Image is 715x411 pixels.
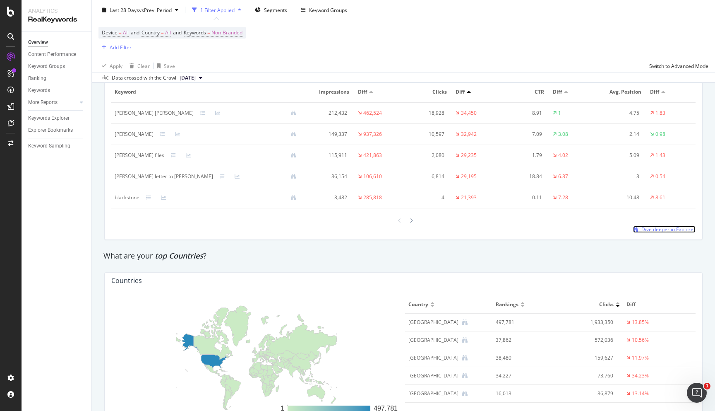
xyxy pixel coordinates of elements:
div: 462,524 [363,109,382,117]
span: Country [408,301,428,308]
span: top Countries [155,251,203,261]
span: 2025 Sep. 6th [180,74,196,82]
span: and [131,29,139,36]
div: Analytics [28,7,85,15]
div: 34,450 [461,109,477,117]
div: 10.56% [632,336,649,344]
span: Diff [456,88,465,96]
div: 1.79 [504,152,542,159]
div: 149,337 [310,131,347,138]
div: 36,154 [310,173,347,180]
div: 115,911 [310,152,347,159]
span: Avg. Position [602,88,642,96]
div: 29,235 [461,152,477,159]
a: Explorer Bookmarks [28,126,86,135]
span: All [123,27,129,39]
button: Keyword Groups [298,3,350,17]
div: Data crossed with the Crawl [112,74,176,82]
span: All [165,27,171,39]
iframe: Intercom live chat [687,383,707,403]
div: 13.85% [632,319,649,326]
div: 159,627 [554,354,613,362]
div: Save [164,62,175,69]
div: India [408,336,458,344]
div: 2.14 [602,131,639,138]
div: What are your ? [103,251,703,261]
button: Save [154,59,175,73]
div: 4 [407,194,444,201]
div: Apply [110,62,122,69]
div: 34,227 [496,372,542,380]
div: 18,928 [407,109,444,117]
a: Content Performance [28,50,86,59]
div: Keyword Groups [28,62,65,71]
span: vs Prev. Period [139,6,172,13]
div: Clear [137,62,150,69]
div: 0.54 [655,173,665,180]
span: 1 [704,383,710,389]
div: 5.09 [602,152,639,159]
span: Keywords [184,29,206,36]
div: Keywords [28,86,50,95]
span: Device [102,29,118,36]
span: Clicks [407,88,447,96]
div: 1,933,350 [554,319,613,326]
div: 2,080 [407,152,444,159]
div: 7.09 [504,131,542,138]
div: 3.08 [558,131,568,138]
span: and [173,29,182,36]
span: Rankings [496,301,518,308]
span: Dive deeper in Explorer [641,226,696,233]
div: 18.84 [504,173,542,180]
div: 10.48 [602,194,639,201]
div: 29,195 [461,173,477,180]
span: Diff [626,301,691,308]
a: More Reports [28,98,77,107]
span: Diff [553,88,562,96]
button: Clear [126,59,150,73]
div: 4.02 [558,152,568,159]
div: 8.61 [655,194,665,201]
div: 106,610 [363,173,382,180]
div: Overview [28,38,48,47]
a: Overview [28,38,86,47]
button: Segments [252,3,290,17]
button: [DATE] [176,73,206,83]
a: Keyword Sampling [28,142,86,150]
div: Add Filter [110,44,132,51]
span: Last 28 Days [110,6,139,13]
div: epstein [115,131,154,138]
div: 32,942 [461,131,477,138]
span: = [161,29,164,36]
a: Keywords Explorer [28,114,86,123]
div: trump epstein [115,109,194,117]
div: 13.14% [632,390,649,397]
button: Apply [98,59,122,73]
span: Non-Branded [211,27,242,39]
div: Australia [408,390,458,397]
div: RealKeywords [28,15,85,24]
span: = [207,29,210,36]
div: blackstone [115,194,139,201]
div: 73,760 [554,372,613,380]
div: United States of America [408,319,458,326]
div: 38,480 [496,354,542,362]
a: Dive deeper in Explorer [633,226,696,233]
div: 1.83 [655,109,665,117]
div: 11.97% [632,354,649,362]
div: Canada [408,354,458,362]
div: trump letter to epstein [115,173,213,180]
div: 421,863 [363,152,382,159]
div: Content Performance [28,50,76,59]
button: Add Filter [98,42,132,52]
div: 497,781 [496,319,542,326]
button: Last 28 DaysvsPrev. Period [98,3,182,17]
span: Keyword [115,88,301,96]
div: Explorer Bookmarks [28,126,73,135]
div: 1.43 [655,152,665,159]
div: 10,597 [407,131,444,138]
span: Diff [358,88,367,96]
a: Keywords [28,86,86,95]
div: Keyword Sampling [28,142,70,150]
span: Impressions [310,88,350,96]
